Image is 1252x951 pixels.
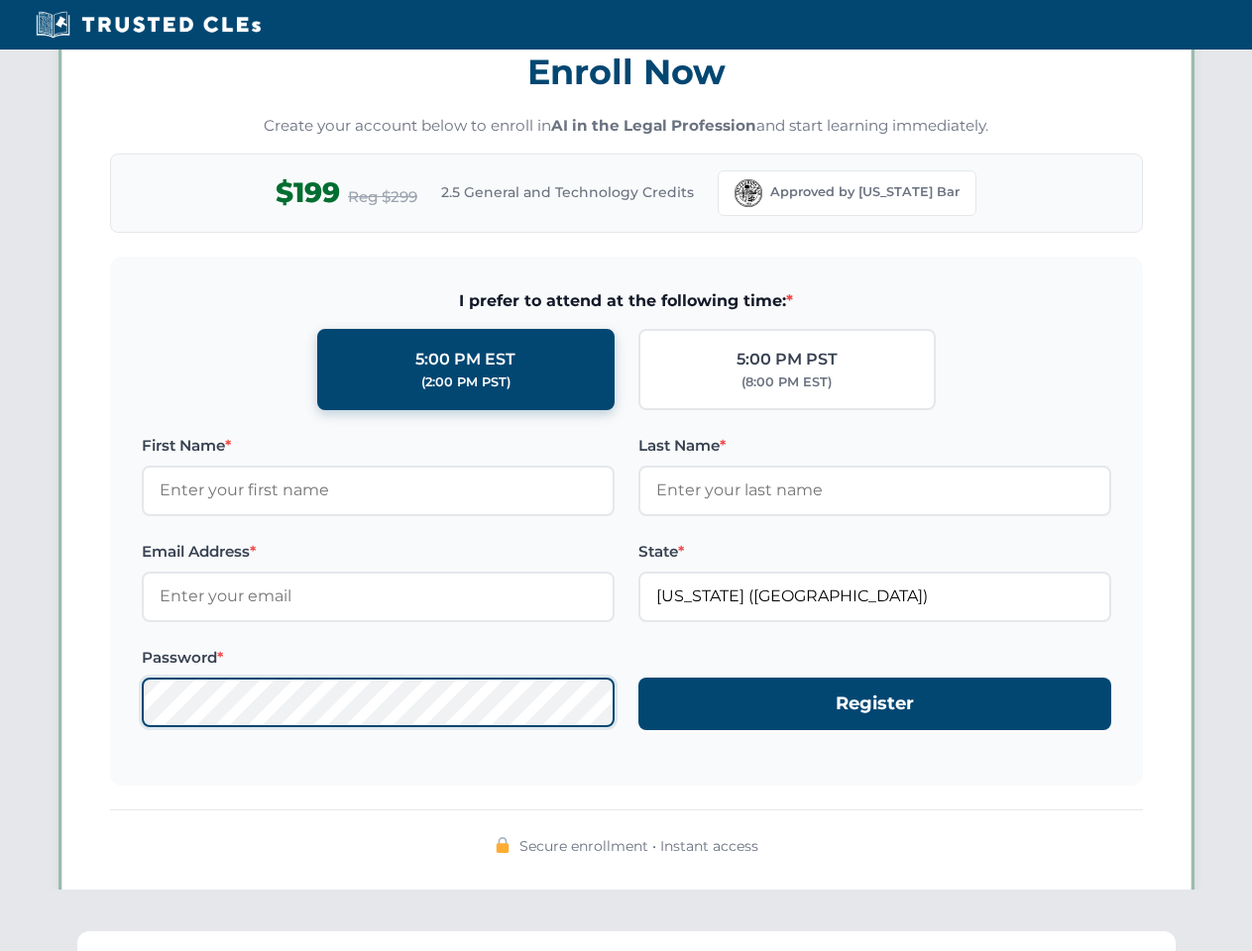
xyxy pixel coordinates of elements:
[421,372,511,392] div: (2:00 PM PST)
[142,466,615,515] input: Enter your first name
[142,540,615,564] label: Email Address
[276,170,340,215] span: $199
[495,837,511,853] img: 🔒
[348,185,417,209] span: Reg $299
[142,288,1111,314] span: I prefer to attend at the following time:
[638,678,1111,730] button: Register
[741,372,832,392] div: (8:00 PM EST)
[110,115,1143,138] p: Create your account below to enroll in and start learning immediately.
[110,41,1143,103] h3: Enroll Now
[737,347,838,372] div: 5:00 PM PST
[519,835,758,857] span: Secure enrollment • Instant access
[638,466,1111,515] input: Enter your last name
[30,10,267,40] img: Trusted CLEs
[770,182,960,202] span: Approved by [US_STATE] Bar
[142,646,615,670] label: Password
[638,540,1111,564] label: State
[142,434,615,458] label: First Name
[142,572,615,621] input: Enter your email
[638,434,1111,458] label: Last Name
[735,179,762,207] img: Florida Bar
[441,181,694,203] span: 2.5 General and Technology Credits
[551,116,756,135] strong: AI in the Legal Profession
[415,347,515,372] div: 5:00 PM EST
[638,572,1111,621] input: Florida (FL)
